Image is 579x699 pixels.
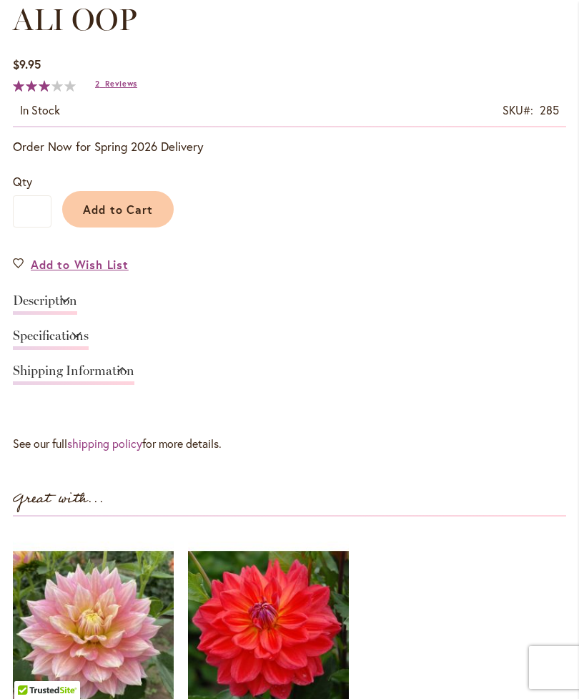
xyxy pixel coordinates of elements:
[95,79,100,89] span: 2
[13,57,41,72] span: $9.95
[20,102,60,117] span: In stock
[13,287,566,451] div: Detailed Product Info
[67,436,142,451] a: shipping policy
[31,256,129,273] span: Add to Wish List
[13,256,129,273] a: Add to Wish List
[13,1,137,38] span: ALI OOP
[11,648,51,688] iframe: Launch Accessibility Center
[83,202,154,217] span: Add to Cart
[20,102,60,119] div: Availability
[95,79,137,89] a: 2 Reviews
[13,487,104,511] strong: Great with...
[13,329,89,350] a: Specifications
[62,191,174,228] button: Add to Cart
[13,435,566,451] p: See our full for more details.
[503,102,533,117] strong: SKU
[540,102,559,119] div: 285
[13,80,76,92] div: 60%
[13,174,32,189] span: Qty
[105,79,137,89] span: Reviews
[13,364,134,385] a: Shipping Information
[13,294,77,315] a: Description
[13,138,566,155] p: Order Now for Spring 2026 Delivery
